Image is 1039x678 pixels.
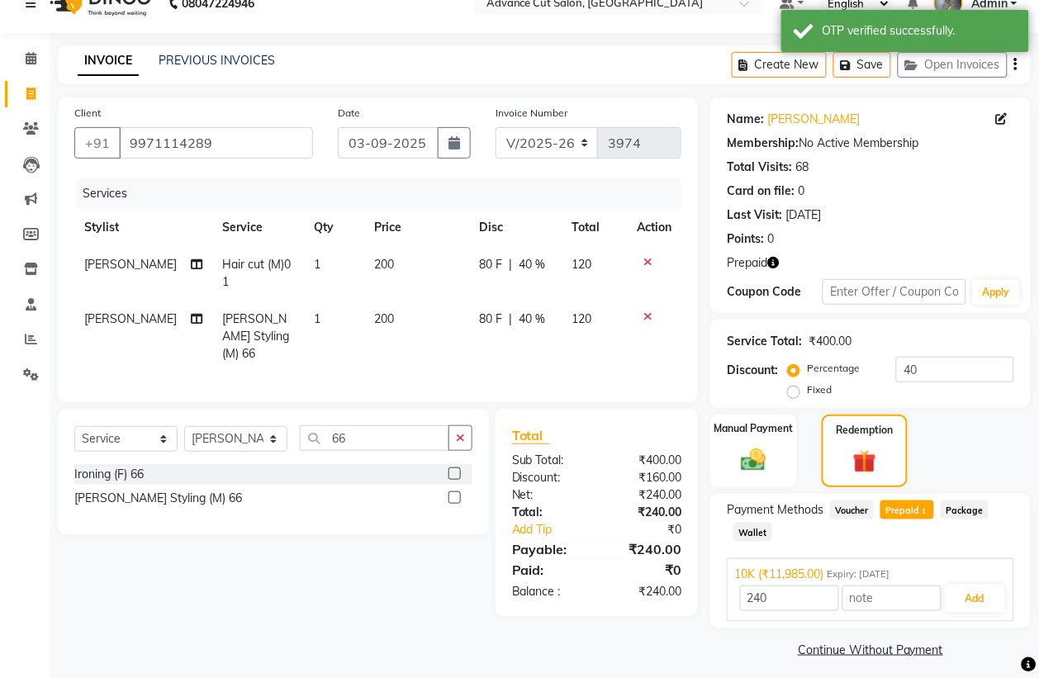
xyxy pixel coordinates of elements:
img: _gift.svg [846,448,883,476]
div: ₹160.00 [597,469,695,486]
button: Create New [732,52,827,78]
div: ₹240.00 [597,486,695,504]
span: Voucher [830,500,874,519]
div: ₹400.00 [809,333,852,350]
span: Prepaid [880,500,934,519]
span: 1 [920,507,929,517]
div: Name: [727,111,764,128]
div: Ironing (F) 66 [74,466,144,483]
span: 1 [314,257,320,272]
div: Balance : [500,583,597,600]
div: 0 [767,230,774,248]
div: Service Total: [727,333,802,350]
div: ₹400.00 [597,452,695,469]
input: Search by Name/Mobile/Email/Code [119,127,313,159]
div: [DATE] [785,206,821,224]
div: Card on file: [727,183,795,200]
input: Search or Scan [300,425,449,451]
th: Disc [470,209,562,246]
th: Qty [304,209,364,246]
button: +91 [74,127,121,159]
div: OTP verified successfully. [823,22,1017,40]
div: ₹0 [613,521,694,538]
a: [PERSON_NAME] [767,111,860,128]
span: | [510,256,513,273]
a: PREVIOUS INVOICES [159,53,275,68]
span: 40 % [519,256,546,273]
span: 40 % [519,311,546,328]
button: Add [945,585,1005,613]
span: | [510,311,513,328]
button: Open Invoices [898,52,1008,78]
th: Service [212,209,304,246]
a: Add Tip [500,521,613,538]
div: Discount: [727,362,778,379]
label: Date [338,106,360,121]
span: 200 [374,257,394,272]
div: ₹0 [597,560,695,580]
span: Wallet [733,523,772,542]
button: Apply [973,280,1020,305]
span: 80 F [480,311,503,328]
div: Coupon Code [727,283,823,301]
div: ₹240.00 [597,583,695,600]
label: Manual Payment [714,421,794,436]
div: 0 [798,183,804,200]
div: Payable: [500,539,597,559]
th: Price [364,209,469,246]
span: 120 [572,257,592,272]
div: Sub Total: [500,452,597,469]
div: No Active Membership [727,135,1014,152]
a: Continue Without Payment [714,642,1027,659]
label: Client [74,106,101,121]
span: [PERSON_NAME] [84,311,177,326]
label: Fixed [807,382,832,397]
input: note [842,586,942,611]
div: Total Visits: [727,159,792,176]
span: Payment Methods [727,501,823,519]
span: 200 [374,311,394,326]
div: Points: [727,230,764,248]
span: 120 [572,311,592,326]
div: Total: [500,504,597,521]
span: Package [941,500,989,519]
div: Paid: [500,560,597,580]
div: ₹240.00 [597,539,695,559]
div: 68 [795,159,809,176]
div: Net: [500,486,597,504]
a: INVOICE [78,46,139,76]
span: Total [512,427,550,444]
div: Discount: [500,469,597,486]
input: Amount [740,586,839,611]
img: _cash.svg [733,446,773,474]
div: [PERSON_NAME] Styling (M) 66 [74,490,242,507]
span: [PERSON_NAME] Styling (M) 66 [222,311,289,361]
span: Expiry: [DATE] [827,567,890,581]
th: Stylist [74,209,212,246]
span: Hair cut (M)01 [222,257,291,289]
span: [PERSON_NAME] [84,257,177,272]
button: Save [833,52,891,78]
label: Percentage [807,361,860,376]
div: Last Visit: [727,206,782,224]
span: 80 F [480,256,503,273]
div: ₹240.00 [597,504,695,521]
label: Invoice Number [496,106,567,121]
input: Enter Offer / Coupon Code [823,279,966,305]
div: Services [76,178,694,209]
label: Redemption [836,423,893,438]
span: Prepaid [727,254,767,272]
th: Action [627,209,681,246]
div: Membership: [727,135,799,152]
span: 10K (₹11,985.00) [734,566,823,583]
th: Total [562,209,628,246]
span: 1 [314,311,320,326]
